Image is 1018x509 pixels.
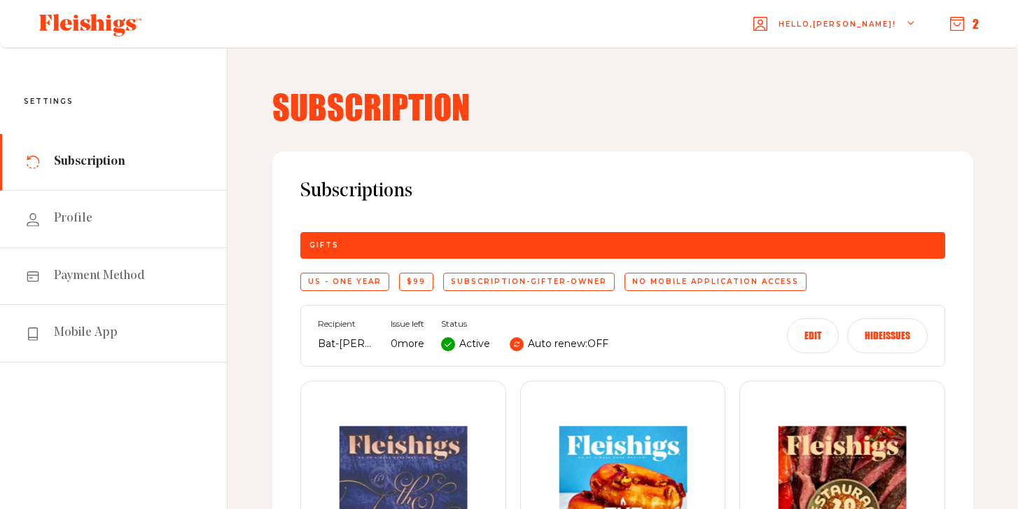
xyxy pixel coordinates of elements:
[459,336,490,353] p: Active
[779,19,896,52] span: Hello, [PERSON_NAME] !
[787,318,839,353] button: Edit
[391,336,424,353] p: 0 more
[847,318,928,353] button: Hideissues
[528,336,608,353] p: Auto renew: OFF
[318,319,374,329] span: Recipient
[399,273,433,291] div: $99
[441,319,608,329] span: Status
[54,268,145,285] span: Payment Method
[300,232,945,259] div: Gifts
[300,273,389,291] div: US - One Year
[318,336,374,353] p: Bat-[PERSON_NAME]
[54,210,92,227] span: Profile
[391,319,424,329] span: Issue left
[443,273,615,291] div: subscription-gifter-owner
[54,154,125,170] span: Subscription
[950,16,979,32] button: 2
[272,90,973,123] h4: Subscription
[300,179,945,204] span: Subscriptions
[54,325,118,341] span: Mobile App
[625,273,807,291] div: No mobile application access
